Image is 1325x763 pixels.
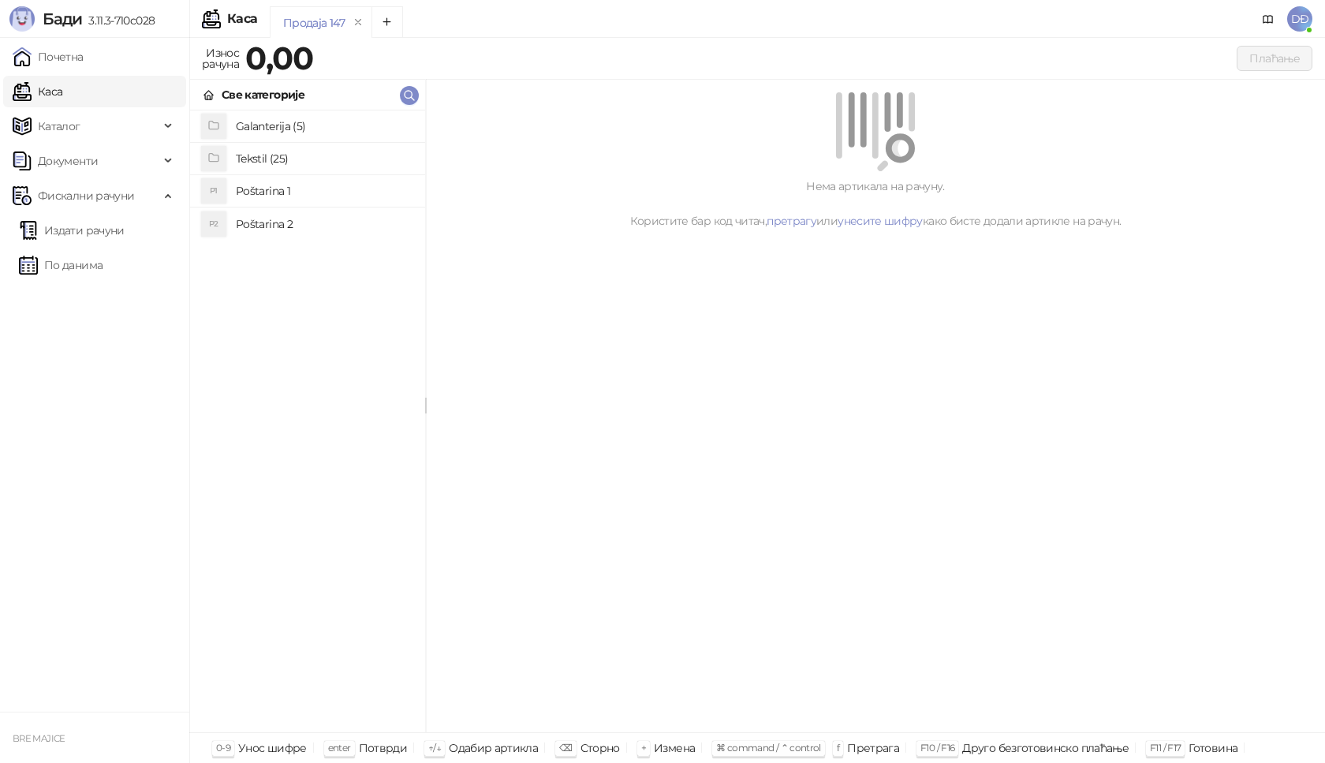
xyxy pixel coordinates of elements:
[38,145,98,177] span: Документи
[236,211,412,237] h4: Poštarina 2
[9,6,35,32] img: Logo
[201,211,226,237] div: P2
[838,214,923,228] a: унесите шифру
[837,742,839,754] span: f
[19,215,125,246] a: Издати рачуни
[1256,6,1281,32] a: Документација
[641,742,646,754] span: +
[654,738,695,758] div: Измена
[13,76,62,107] a: Каса
[82,13,155,28] span: 3.11.3-710c028
[13,733,65,744] small: BRE MAJICE
[1150,742,1181,754] span: F11 / F17
[580,738,620,758] div: Сторно
[43,9,82,28] span: Бади
[19,249,103,281] a: По данима
[236,178,412,204] h4: Poštarina 1
[222,86,304,103] div: Све категорије
[13,41,84,73] a: Почетна
[449,738,538,758] div: Одабир артикла
[1287,6,1312,32] span: DĐ
[1189,738,1237,758] div: Готовина
[245,39,313,77] strong: 0,00
[445,178,1306,230] div: Нема артикала на рачуну. Користите бар код читач, или како бисте додали артикле на рачун.
[227,13,257,25] div: Каса
[428,742,441,754] span: ↑/↓
[716,742,821,754] span: ⌘ command / ⌃ control
[348,16,368,29] button: remove
[236,146,412,171] h4: Tekstil (25)
[38,180,134,211] span: Фискални рачуни
[190,110,425,732] div: grid
[283,14,345,32] div: Продаја 147
[847,738,899,758] div: Претрага
[359,738,408,758] div: Потврди
[1237,46,1312,71] button: Плаћање
[38,110,80,142] span: Каталог
[216,742,230,754] span: 0-9
[328,742,351,754] span: enter
[371,6,403,38] button: Add tab
[767,214,816,228] a: претрагу
[920,742,954,754] span: F10 / F16
[962,738,1129,758] div: Друго безготовинско плаћање
[201,178,226,204] div: P1
[559,742,572,754] span: ⌫
[238,738,307,758] div: Унос шифре
[236,114,412,139] h4: Galanterija (5)
[199,43,242,74] div: Износ рачуна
